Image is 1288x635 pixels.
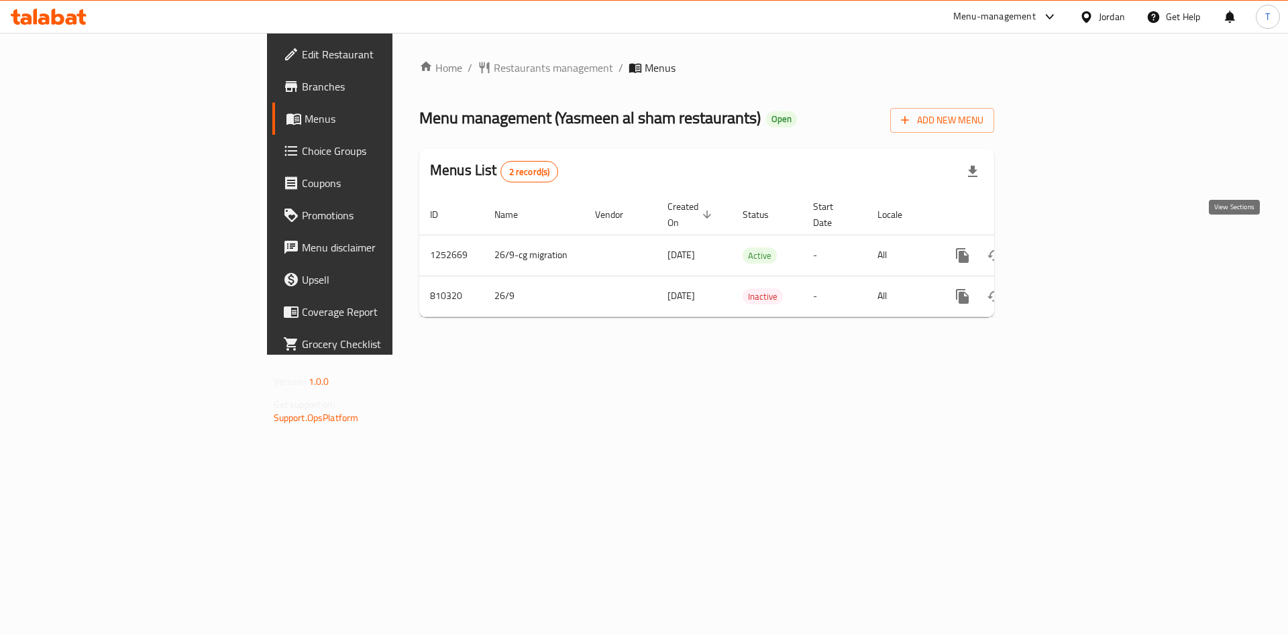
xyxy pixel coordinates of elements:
[667,198,716,231] span: Created On
[500,161,559,182] div: Total records count
[1099,9,1125,24] div: Jordan
[272,70,482,103] a: Branches
[272,296,482,328] a: Coverage Report
[430,207,455,223] span: ID
[957,156,989,188] div: Export file
[877,207,920,223] span: Locale
[302,175,472,191] span: Coupons
[947,280,979,312] button: more
[619,60,623,76] li: /
[274,396,335,413] span: Get support on:
[936,194,1086,235] th: Actions
[743,289,783,304] span: Inactive
[667,287,695,304] span: [DATE]
[766,113,797,125] span: Open
[979,239,1011,272] button: Change Status
[272,38,482,70] a: Edit Restaurant
[274,409,359,426] a: Support.OpsPlatform
[890,108,994,133] button: Add New Menu
[867,235,936,276] td: All
[272,328,482,360] a: Grocery Checklist
[867,276,936,316] td: All
[305,111,472,127] span: Menus
[501,166,558,178] span: 2 record(s)
[302,207,472,223] span: Promotions
[901,112,983,129] span: Add New Menu
[419,60,994,76] nav: breadcrumb
[743,207,786,223] span: Status
[430,160,558,182] h2: Menus List
[979,280,1011,312] button: Change Status
[494,60,613,76] span: Restaurants management
[667,246,695,264] span: [DATE]
[274,373,307,390] span: Version:
[645,60,676,76] span: Menus
[302,143,472,159] span: Choice Groups
[302,272,472,288] span: Upsell
[484,235,584,276] td: 26/9-cg migration
[302,304,472,320] span: Coverage Report
[309,373,329,390] span: 1.0.0
[484,276,584,316] td: 26/9
[419,103,761,133] span: Menu management ( Yasmeen al sham restaurants )
[953,9,1036,25] div: Menu-management
[272,135,482,167] a: Choice Groups
[478,60,613,76] a: Restaurants management
[419,194,1086,317] table: enhanced table
[802,235,867,276] td: -
[272,199,482,231] a: Promotions
[595,207,641,223] span: Vendor
[743,248,777,264] span: Active
[302,239,472,255] span: Menu disclaimer
[947,239,979,272] button: more
[272,167,482,199] a: Coupons
[272,264,482,296] a: Upsell
[272,103,482,135] a: Menus
[802,276,867,316] td: -
[813,198,851,231] span: Start Date
[766,111,797,127] div: Open
[494,207,535,223] span: Name
[272,231,482,264] a: Menu disclaimer
[302,336,472,352] span: Grocery Checklist
[302,78,472,95] span: Branches
[302,46,472,62] span: Edit Restaurant
[1265,9,1270,24] span: T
